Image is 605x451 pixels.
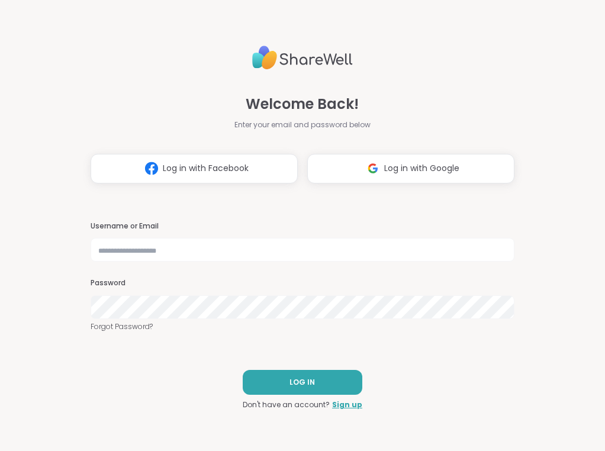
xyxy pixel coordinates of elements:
[91,221,514,231] h3: Username or Email
[91,278,514,288] h3: Password
[332,400,362,410] a: Sign up
[384,162,459,175] span: Log in with Google
[307,154,514,183] button: Log in with Google
[91,321,514,332] a: Forgot Password?
[362,157,384,179] img: ShareWell Logomark
[246,94,359,115] span: Welcome Back!
[289,377,315,388] span: LOG IN
[252,41,353,75] img: ShareWell Logo
[243,370,362,395] button: LOG IN
[243,400,330,410] span: Don't have an account?
[234,120,371,130] span: Enter your email and password below
[163,162,249,175] span: Log in with Facebook
[140,157,163,179] img: ShareWell Logomark
[91,154,298,183] button: Log in with Facebook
